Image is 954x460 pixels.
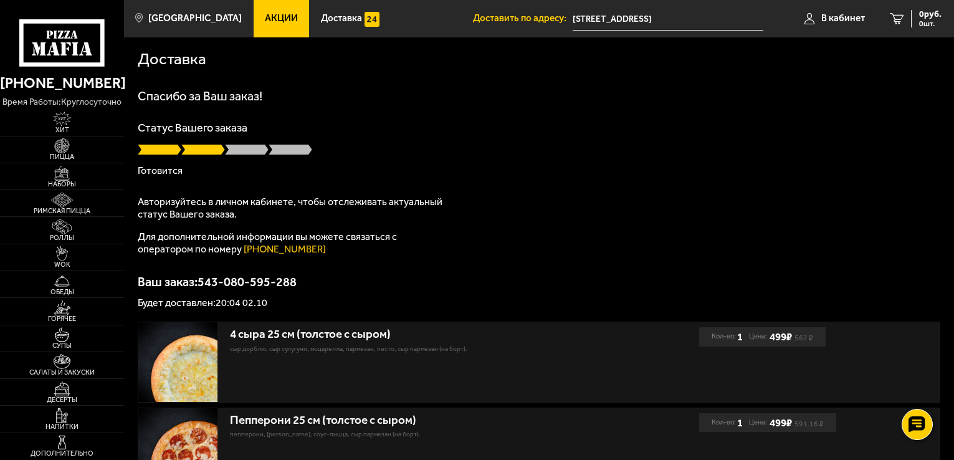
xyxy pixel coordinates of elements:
[749,327,767,347] span: Цена:
[138,51,206,67] h1: Доставка
[737,327,743,347] b: 1
[737,413,743,433] b: 1
[138,298,941,308] p: Будет доставлен: 20:04 02.10
[138,90,941,102] h1: Спасибо за Ваш заказ!
[712,327,743,347] div: Кол-во:
[712,413,743,433] div: Кол-во:
[919,20,942,27] span: 0 шт.
[794,335,813,340] s: 562 ₽
[573,7,763,31] span: проспект Просвещения, 14к4Б
[919,10,942,19] span: 0 руб.
[770,330,792,343] b: 499 ₽
[794,421,824,426] s: 591.16 ₽
[138,276,941,288] p: Ваш заказ: 543-080-595-288
[138,166,941,176] p: Готовится
[230,327,606,342] div: 4 сыра 25 см (толстое с сыром)
[821,14,865,23] span: В кабинет
[138,196,449,221] p: Авторизуйтесь в личном кабинете, чтобы отслеживать актуальный статус Вашего заказа.
[138,231,449,256] p: Для дополнительной информации вы можете связаться с оператором по номеру
[230,429,606,439] p: пепперони, [PERSON_NAME], соус-пицца, сыр пармезан (на борт).
[473,14,573,23] span: Доставить по адресу:
[265,14,298,23] span: Акции
[230,413,606,428] div: Пепперони 25 см (толстое с сыром)
[770,416,792,429] b: 499 ₽
[138,122,941,133] p: Статус Вашего заказа
[148,14,242,23] span: [GEOGRAPHIC_DATA]
[365,12,379,27] img: 15daf4d41897b9f0e9f617042186c801.svg
[573,7,763,31] input: Ваш адрес доставки
[749,413,767,433] span: Цена:
[230,344,606,354] p: сыр дорблю, сыр сулугуни, моцарелла, пармезан, песто, сыр пармезан (на борт).
[321,14,362,23] span: Доставка
[244,243,326,255] a: [PHONE_NUMBER]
